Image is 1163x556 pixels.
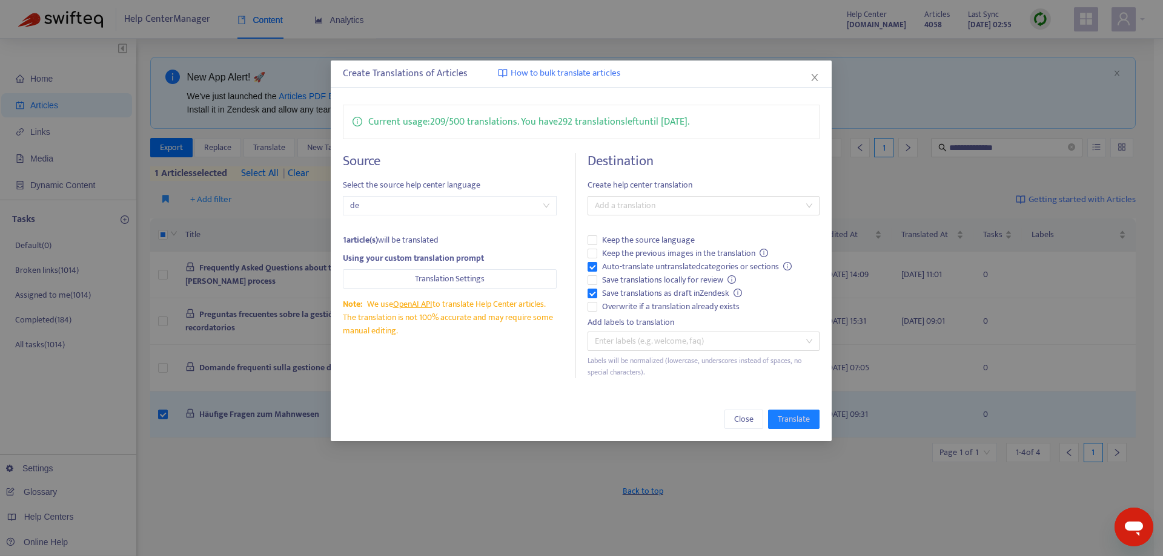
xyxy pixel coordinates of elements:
[353,114,362,126] span: info-circle
[760,249,769,257] span: info-circle
[597,260,797,273] span: Auto-translate untranslated categories or sections
[498,67,620,80] a: How to bulk translate articles
[809,71,822,84] button: Close
[343,153,557,169] h4: Source
[597,247,774,260] span: Keep the previous images in the translation
[343,297,362,311] span: Note:
[343,269,557,289] button: Translation Settings
[368,114,689,129] p: Current usage: 209 / 500 translations . You have 292 translations left until [DATE] .
[588,178,820,192] span: Create help center translation
[511,67,620,80] span: How to bulk translate articles
[784,262,792,270] span: info-circle
[393,297,432,311] a: OpenAI API
[343,67,820,81] div: Create Translations of Articles
[728,275,737,284] span: info-circle
[415,272,485,286] span: Translation Settings
[769,410,820,429] button: Translate
[588,153,820,169] h4: Destination
[734,289,743,297] span: info-circle
[597,300,744,313] span: Overwrite if a translation already exists
[588,355,820,378] div: Labels will be normalized (lowercase, underscores instead of spaces, no special characters).
[597,287,747,300] span: Save translations as draft in Zendesk
[725,410,764,429] button: Close
[498,68,508,78] img: image-link
[343,233,378,247] strong: 1 article(s)
[343,298,557,338] div: We use to translate Help Center articles. The translation is not 100% accurate and may require so...
[588,316,820,329] div: Add labels to translation
[1115,508,1153,546] iframe: Schaltfläche zum Öffnen des Messaging-Fensters
[343,252,557,265] div: Using your custom translation prompt
[735,413,754,426] span: Close
[597,234,700,247] span: Keep the source language
[350,197,549,215] span: de
[597,273,741,287] span: Save translations locally for review
[810,73,820,82] span: close
[343,234,557,247] div: will be translated
[343,178,557,192] span: Select the source help center language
